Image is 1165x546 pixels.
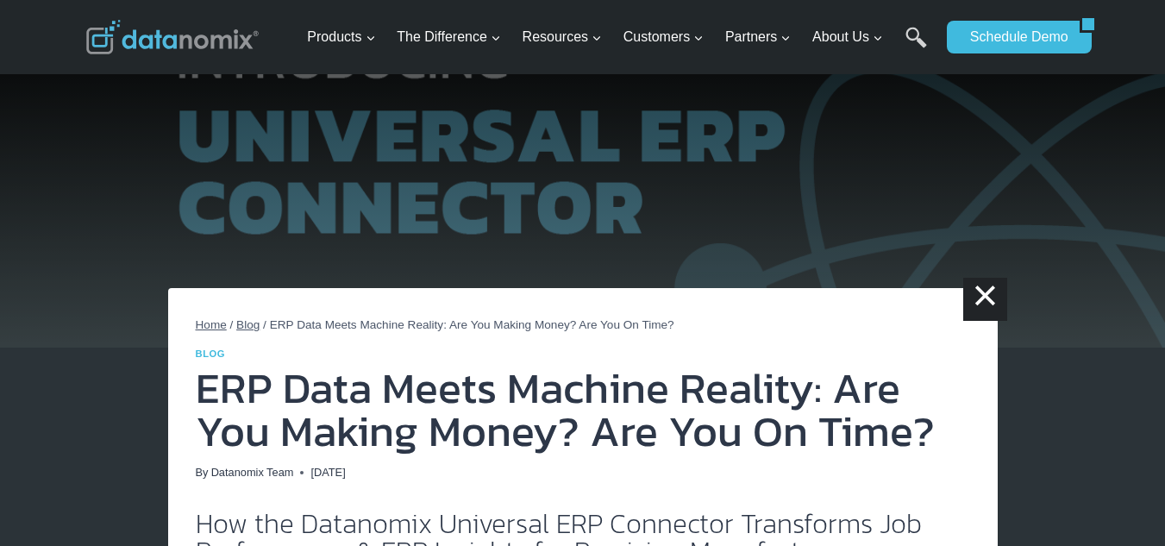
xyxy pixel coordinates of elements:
span: Resources [523,26,602,48]
span: ERP Data Meets Machine Reality: Are You Making Money? Are You On Time? [270,318,674,331]
a: × [963,278,1006,321]
span: / [263,318,266,331]
span: Customers [623,26,704,48]
a: Search [905,27,927,66]
span: Products [307,26,375,48]
a: Blog [236,318,260,331]
span: About Us [812,26,883,48]
img: Datanomix [86,20,259,54]
nav: Primary Navigation [300,9,938,66]
nav: Breadcrumbs [196,316,970,335]
a: Home [196,318,227,331]
a: Schedule Demo [947,21,1080,53]
a: Blog [196,348,226,359]
span: The Difference [397,26,501,48]
span: Partners [725,26,791,48]
h1: ERP Data Meets Machine Reality: Are You Making Money? Are You On Time? [196,367,970,453]
span: / [230,318,234,331]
